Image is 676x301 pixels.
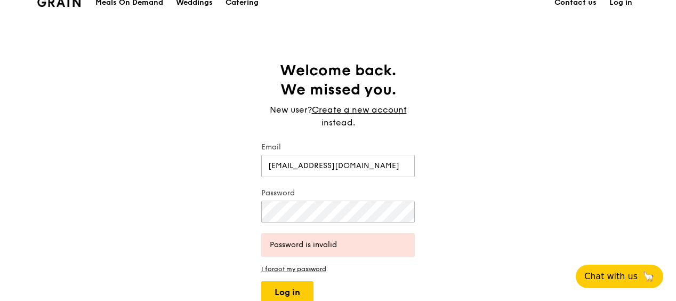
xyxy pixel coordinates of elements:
label: Email [261,142,415,153]
a: Create a new account [312,104,407,116]
span: 🦙 [642,270,655,283]
div: Password is invalid [270,240,406,250]
span: Chat with us [584,270,638,283]
h1: Welcome back. We missed you. [261,61,415,99]
a: I forgot my password [261,265,415,273]
span: New user? [270,105,312,115]
span: instead. [321,117,355,128]
button: Chat with us🦙 [576,265,663,288]
label: Password [261,188,415,199]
